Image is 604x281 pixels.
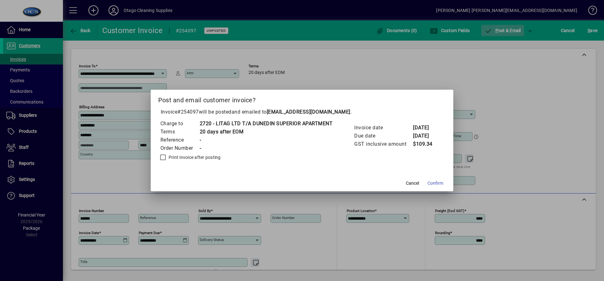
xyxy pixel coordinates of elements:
[151,90,454,108] h2: Post and email customer invoice?
[199,120,333,128] td: 2720 - LITAG LTD T/A DUNEDIN SUPERIOR APARTMENT
[199,136,333,144] td: -
[177,109,199,115] span: #254097
[413,124,438,132] td: [DATE]
[425,177,446,189] button: Confirm
[199,144,333,152] td: -
[232,109,350,115] span: and emailed to
[354,132,413,140] td: Due date
[199,128,333,136] td: 20 days after EOM
[160,144,199,152] td: Order Number
[160,136,199,144] td: Reference
[402,177,422,189] button: Cancel
[167,154,221,160] label: Print invoice after posting
[160,128,199,136] td: Terms
[413,140,438,148] td: $109.34
[160,120,199,128] td: Charge to
[354,140,413,148] td: GST inclusive amount
[406,180,419,187] span: Cancel
[428,180,443,187] span: Confirm
[354,124,413,132] td: Invoice date
[158,108,446,116] p: Invoice will be posted .
[267,109,350,115] b: [EMAIL_ADDRESS][DOMAIN_NAME]
[413,132,438,140] td: [DATE]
